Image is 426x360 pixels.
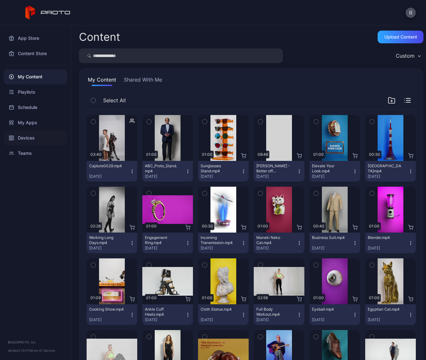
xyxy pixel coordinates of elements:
[396,53,415,59] div: Custom
[4,115,67,130] a: My Apps
[4,146,67,161] a: Teams
[89,317,130,322] div: [DATE]
[89,163,124,169] div: Capture0029.mp4
[368,235,403,240] div: Blender.mp4
[89,235,124,245] div: Working Long Days.mp4
[103,97,126,104] span: Select All
[145,174,185,179] div: [DATE]
[87,304,137,325] button: Cooking Show.mp4[DATE]
[256,246,297,251] div: [DATE]
[309,233,360,253] button: Business Suit.mp4[DATE]
[145,317,185,322] div: [DATE]
[89,307,124,312] div: Cooking Show.mp4
[365,233,416,253] button: Blender.mp4[DATE]
[256,163,291,174] div: Diane Franklin - Better off Dead.mp4
[309,161,360,182] button: Elevate Your Look.mp4[DATE]
[378,31,423,43] button: Upload Content
[312,317,352,322] div: [DATE]
[256,317,297,322] div: [DATE]
[201,307,236,312] div: Cloth Statue.mp4
[368,317,408,322] div: [DATE]
[254,161,304,182] button: [PERSON_NAME] - Better off Dead.mp4[DATE]
[256,235,291,245] div: Maneki Neko Cat.mp4
[4,130,67,146] a: Devices
[365,304,416,325] button: Egyptian Cat.mp4[DATE]
[368,307,403,312] div: Egyptian Cat.mp4
[406,8,416,18] button: R
[123,76,163,86] button: Shared With Me
[142,161,193,182] button: ABC_Proto_Stand.mp4[DATE]
[87,76,117,86] button: My Content
[198,233,249,253] button: Incoming Transmission.mp4[DATE]
[312,163,347,174] div: Elevate Your Look.mp4
[142,233,193,253] button: Engagement Ring.mp4[DATE]
[145,307,180,317] div: Ankle Cuff Heels.mp4
[142,304,193,325] button: Ankle Cuff Heels.mp4[DATE]
[256,307,291,317] div: Full Body Workout.mp4
[201,235,236,245] div: Incoming Transmission.mp4
[312,246,352,251] div: [DATE]
[4,84,67,100] a: Playlists
[145,235,180,245] div: Engagement Ring.mp4
[309,304,360,325] button: Eyeball.mp4[DATE]
[254,304,304,325] button: Full Body Workout.mp4[DATE]
[368,163,403,174] div: Tokyo Tower.mp4
[145,163,180,174] div: ABC_Proto_Stand.mp4
[393,48,423,63] button: Custom
[201,246,241,251] div: [DATE]
[312,174,352,179] div: [DATE]
[201,174,241,179] div: [DATE]
[198,304,249,325] button: Cloth Statue.mp4[DATE]
[79,32,120,42] div: Content
[8,340,63,345] div: © 2025 PROTO, Inc.
[145,246,185,251] div: [DATE]
[384,34,417,40] div: Upload Content
[89,246,130,251] div: [DATE]
[368,174,408,179] div: [DATE]
[4,100,67,115] a: Schedule
[201,163,236,174] div: Sunglasses Stand.mp4
[256,174,297,179] div: [DATE]
[365,161,416,182] button: [GEOGRAPHIC_DATA]mp4[DATE]
[201,317,241,322] div: [DATE]
[198,161,249,182] button: Sunglasses Stand.mp4[DATE]
[4,46,67,61] a: Content Store
[254,233,304,253] button: Maneki Neko Cat.mp4[DATE]
[87,161,137,182] button: Capture0029.mp4[DATE]
[4,69,67,84] a: My Content
[8,349,29,352] span: Version 1.13.1 •
[368,246,408,251] div: [DATE]
[312,235,347,240] div: Business Suit.mp4
[87,233,137,253] button: Working Long Days.mp4[DATE]
[89,174,130,179] div: [DATE]
[4,31,67,46] a: App Store
[312,307,347,312] div: Eyeball.mp4
[29,349,55,352] a: Terms Of Service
